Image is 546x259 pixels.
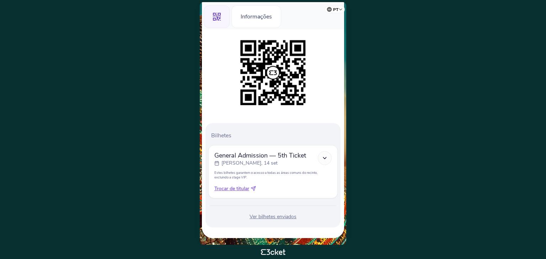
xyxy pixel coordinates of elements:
[214,170,332,180] p: Estes bilhetes garantem o acesso a todas as áreas comuns do recinto, excluindo a stage VIP.
[211,132,338,139] p: Bilhetes
[208,213,338,220] div: Ver bilhetes enviados
[231,12,281,20] a: Informações
[237,37,309,109] img: c877a550bf454462aefcc0abea763001.png
[231,5,281,28] div: Informações
[214,151,306,160] span: General Admission — 5th Ticket
[214,185,249,192] span: Trocar de titular
[221,160,278,167] p: [PERSON_NAME], 14 set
